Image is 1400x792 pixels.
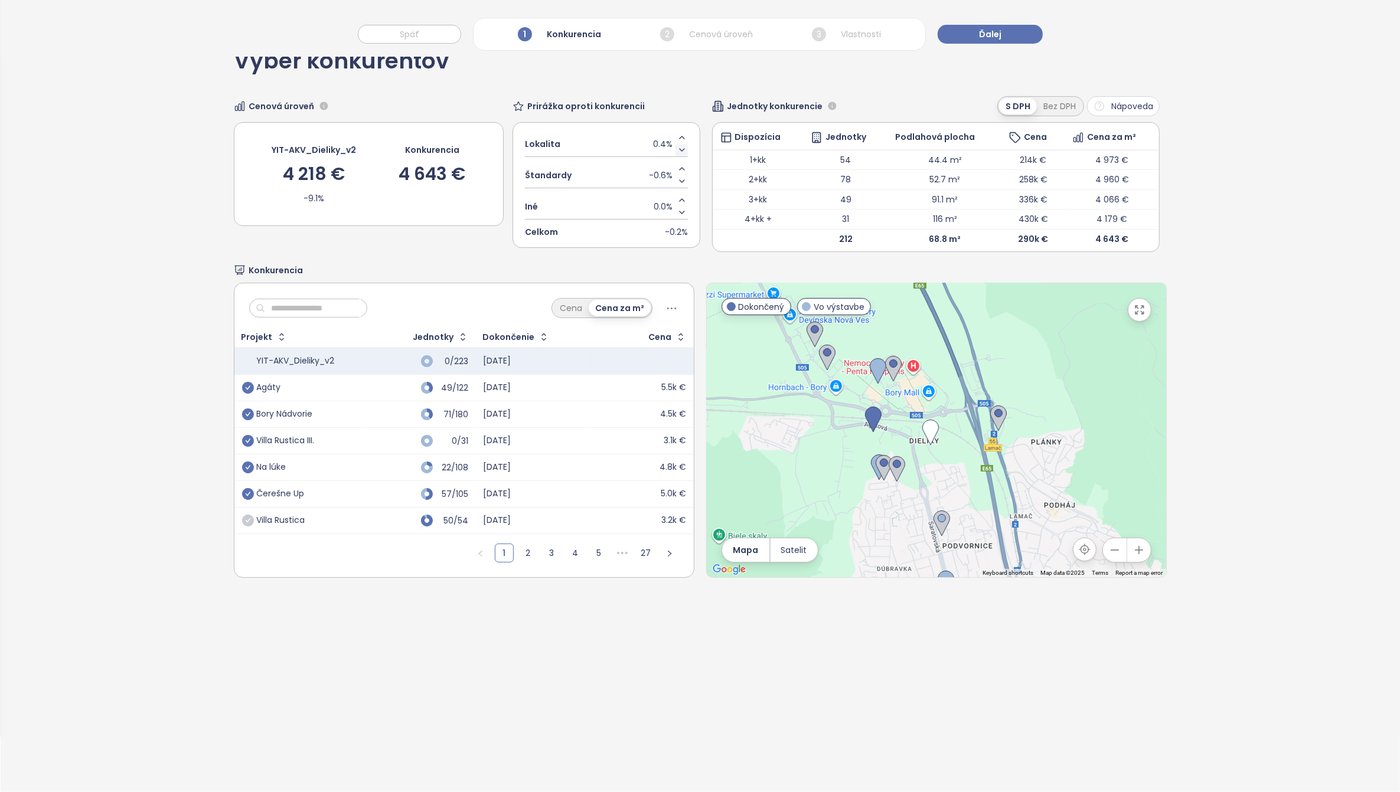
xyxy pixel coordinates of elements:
span: -0.2% [665,225,688,238]
td: 1+kk [713,150,804,170]
span: check-circle [242,515,254,526]
div: [DATE] [483,462,511,473]
span: Konkurencia [249,264,303,277]
a: 1 [495,544,513,562]
td: 2+kk [713,170,804,190]
span: 0.4% [653,138,673,150]
span: Štandardy [525,169,572,182]
div: [DATE] [483,382,511,393]
div: [DATE] [483,436,511,446]
span: Vo výstavbe [814,300,864,313]
span: Dokončený [739,300,785,313]
a: 3 [543,544,560,562]
div: 3.2k € [662,515,687,526]
div: Jednotky [811,132,880,143]
button: Decrease value [675,175,688,188]
div: 4 643 € [399,165,465,183]
div: YIT-AKV_Dieliky_v2 [257,356,335,366]
li: 3 [542,544,561,562]
div: Výber konkurentov [234,50,449,84]
div: Cena [648,333,671,341]
div: Čerešne Up [257,489,305,499]
td: 214k € [1001,150,1065,170]
span: ••• [613,544,632,562]
div: Dokončenie [482,333,534,341]
li: 27 [637,544,655,562]
td: 4 960 € [1065,170,1159,190]
div: [DATE] [483,515,511,526]
button: Increase value [675,163,688,175]
div: [DATE] [483,409,511,420]
span: Iné [525,200,538,213]
li: Nasledujúca strana [660,544,679,562]
td: 258k € [1001,170,1065,190]
button: Increase value [675,132,688,144]
a: Terms (opens in new tab) [1092,570,1108,576]
span: Satelit [781,544,807,557]
td: 44.4 m² [888,150,1001,170]
li: Predchádzajúca strana [471,544,490,562]
button: Nápoveda [1087,96,1160,116]
div: 5.0k € [661,489,687,499]
a: 4 [566,544,584,562]
span: check-circle [242,435,254,447]
td: 91.1 m² [888,189,1001,210]
div: Konkurencia [405,143,459,156]
div: Jednotky [413,333,453,341]
div: 4.8k € [660,462,687,473]
span: -0.6% [649,169,673,182]
a: Report a map error [1115,570,1163,576]
div: Villa Rustica III. [257,436,315,446]
td: 68.8 m² [888,229,1001,248]
div: Cena za m² [1072,132,1152,143]
button: Decrease value [675,207,688,219]
li: 1 [495,544,514,562]
span: Jednotky konkurencie [727,100,823,113]
div: Konkurencia [515,24,604,44]
span: 2 [660,27,674,41]
span: check-circle [242,408,254,420]
td: 116 m² [888,210,1001,230]
li: 2 [518,544,537,562]
span: Mapa [733,544,759,557]
div: Na lúke [257,462,286,473]
div: 4 218 € [283,165,345,183]
div: Bez DPH [1037,98,1082,114]
li: Nasledujúcich 5 strán [613,544,632,562]
div: Cenová úroveň [657,24,756,44]
li: 4 [566,544,585,562]
a: Open this area in Google Maps (opens a new window) [710,562,749,577]
div: 22/108 [439,464,468,472]
span: right [666,550,673,557]
button: left [471,544,490,562]
li: 5 [589,544,608,562]
span: Prirážka oproti konkurencii [527,100,645,113]
div: [DATE] [483,356,511,366]
div: Agáty [257,382,281,393]
td: 430k € [1001,210,1065,230]
div: Cena [1009,132,1058,143]
div: 50/54 [439,517,468,525]
div: Podlahová plocha [896,133,994,141]
div: Projekt [241,333,272,341]
button: right [660,544,679,562]
div: Villa Rustica [257,515,305,526]
div: [DATE] [483,489,511,499]
td: 3+kk [713,189,804,210]
a: 5 [590,544,608,562]
button: Keyboard shortcuts [983,569,1033,577]
button: Späť [358,25,461,44]
button: Satelit [771,538,818,562]
td: 31 [804,210,888,230]
span: Cenová úroveň [249,100,314,113]
span: 0.0% [654,200,673,213]
div: 71/180 [439,411,468,418]
td: 4 973 € [1065,150,1159,170]
td: 54 [804,150,888,170]
div: 5.5k € [662,382,687,393]
td: 336k € [1001,189,1065,210]
button: Ďalej [938,25,1043,44]
td: 4+kk + [713,210,804,230]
